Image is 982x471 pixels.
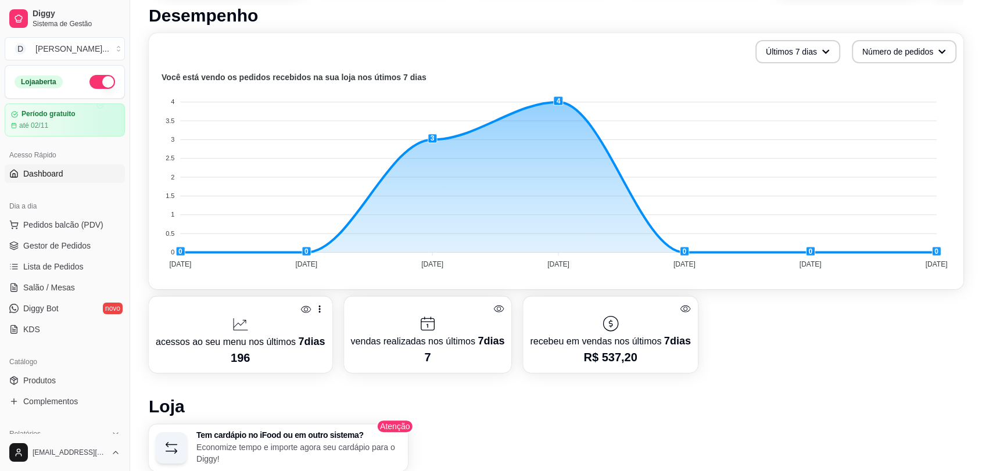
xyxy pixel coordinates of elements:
[377,419,413,433] span: Atenção
[23,375,56,386] span: Produtos
[5,438,125,466] button: [EMAIL_ADDRESS][DOMAIN_NAME]
[295,260,317,268] tspan: [DATE]
[5,236,125,255] a: Gestor de Pedidos
[5,37,125,60] button: Select a team
[351,349,505,365] p: 7
[170,260,192,268] tspan: [DATE]
[5,164,125,183] a: Dashboard
[196,431,401,439] h3: Tem cardápio no iFood ou em outro sistema?
[5,5,125,33] a: DiggySistema de Gestão
[171,98,174,105] tspan: 4
[478,335,504,347] span: 7 dias
[171,249,174,256] tspan: 0
[5,215,125,234] button: Pedidos balcão (PDV)
[298,336,325,347] span: 7 dias
[23,282,75,293] span: Salão / Mesas
[23,168,63,179] span: Dashboard
[673,260,696,268] tspan: [DATE]
[5,392,125,411] a: Complementos
[166,117,174,124] tspan: 3.5
[23,240,91,251] span: Gestor de Pedidos
[23,261,84,272] span: Lista de Pedidos
[166,154,174,161] tspan: 2.5
[664,335,691,347] span: 7 dias
[23,303,59,314] span: Diggy Bot
[800,260,822,268] tspan: [DATE]
[5,103,125,136] a: Período gratuitoaté 02/11
[19,121,48,130] article: até 02/11
[33,448,106,457] span: [EMAIL_ADDRESS][DOMAIN_NAME]
[5,320,125,339] a: KDS
[9,429,41,438] span: Relatórios
[852,40,956,63] button: Número de pedidos
[196,441,401,465] p: Economize tempo e importe agora seu cardápio para o Diggy!
[5,299,125,318] a: Diggy Botnovo
[171,136,174,143] tspan: 3
[5,146,125,164] div: Acesso Rápido
[33,9,120,19] span: Diggy
[156,350,325,366] p: 196
[166,192,174,199] tspan: 1.5
[23,396,78,407] span: Complementos
[171,174,174,181] tspan: 2
[5,257,125,276] a: Lista de Pedidos
[15,75,63,88] div: Loja aberta
[171,211,174,218] tspan: 1
[351,333,505,349] p: vendas realizadas nos últimos
[23,219,103,231] span: Pedidos balcão (PDV)
[149,5,963,26] h1: Desempenho
[89,75,115,89] button: Alterar Status
[421,260,443,268] tspan: [DATE]
[149,396,963,417] h1: Loja
[15,43,26,55] span: D
[21,110,76,118] article: Período gratuito
[530,349,690,365] p: R$ 537,20
[5,197,125,215] div: Dia a dia
[755,40,840,63] button: Últimos 7 dias
[156,333,325,350] p: acessos ao seu menu nos últimos
[162,73,427,82] text: Você está vendo os pedidos recebidos na sua loja nos útimos 7 dias
[5,353,125,371] div: Catálogo
[5,278,125,297] a: Salão / Mesas
[547,260,569,268] tspan: [DATE]
[166,230,174,237] tspan: 0.5
[5,371,125,390] a: Produtos
[35,43,109,55] div: [PERSON_NAME] ...
[23,323,40,335] span: KDS
[926,260,948,268] tspan: [DATE]
[530,333,690,349] p: recebeu em vendas nos últimos
[33,19,120,28] span: Sistema de Gestão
